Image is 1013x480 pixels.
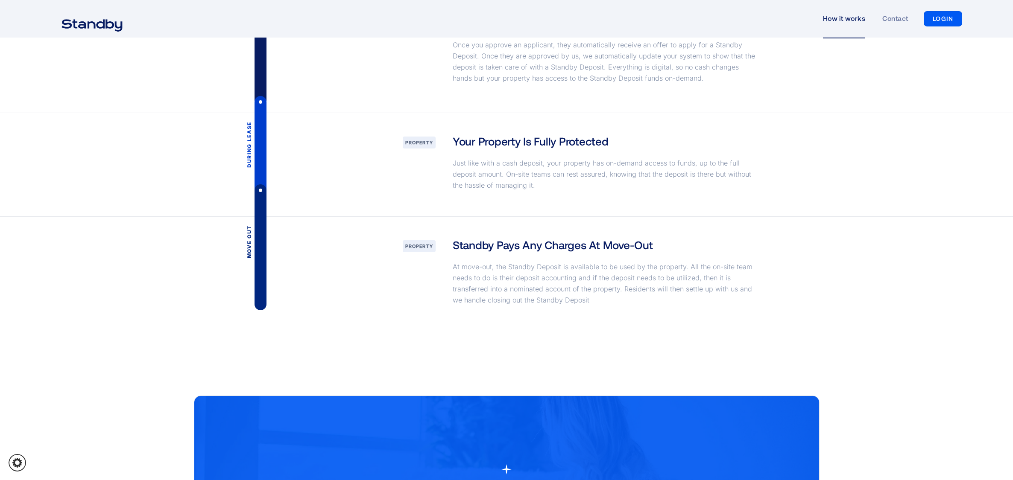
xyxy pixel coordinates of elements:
[246,122,252,207] div: During lease
[453,39,759,84] p: Once you approve an applicant, they automatically receive an offer to apply for a Standby Deposit...
[246,3,252,89] div: Move in
[403,137,436,148] div: Property
[403,240,436,252] div: property
[9,454,26,471] a: Cookie settings
[453,134,609,149] h3: Your Property Is Fully Protected
[453,261,759,305] p: At move-out, the Standby Deposit is available to be used by the property. All the on-site team ne...
[924,11,963,26] a: LOGIN
[453,237,653,253] h3: Standby Pays Any Charges At Move-Out
[246,225,252,311] div: Move out
[453,157,759,191] p: Just like with a cash deposit, your property has on-demand access to funds, up to the full deposi...
[51,14,133,24] a: home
